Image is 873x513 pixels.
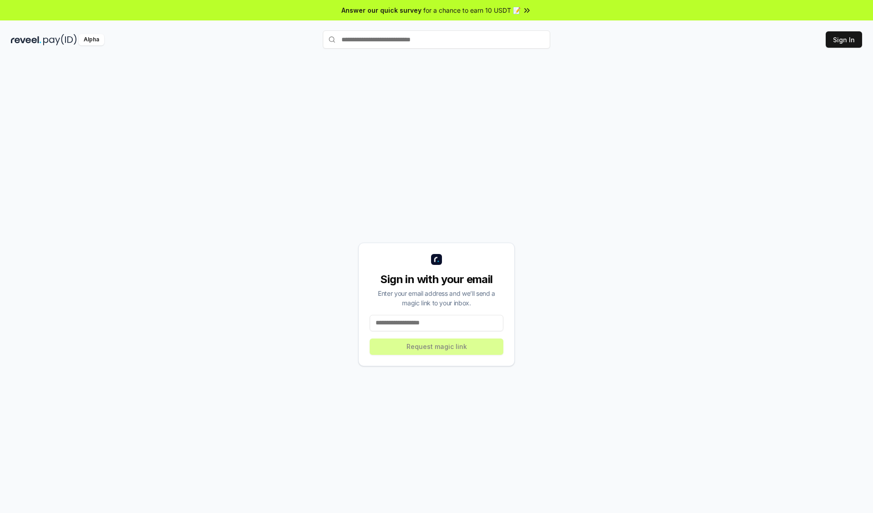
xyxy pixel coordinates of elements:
img: pay_id [43,34,77,45]
button: Sign In [826,31,862,48]
div: Enter your email address and we’ll send a magic link to your inbox. [370,289,503,308]
div: Alpha [79,34,104,45]
img: logo_small [431,254,442,265]
span: Answer our quick survey [341,5,421,15]
span: for a chance to earn 10 USDT 📝 [423,5,521,15]
img: reveel_dark [11,34,41,45]
div: Sign in with your email [370,272,503,287]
